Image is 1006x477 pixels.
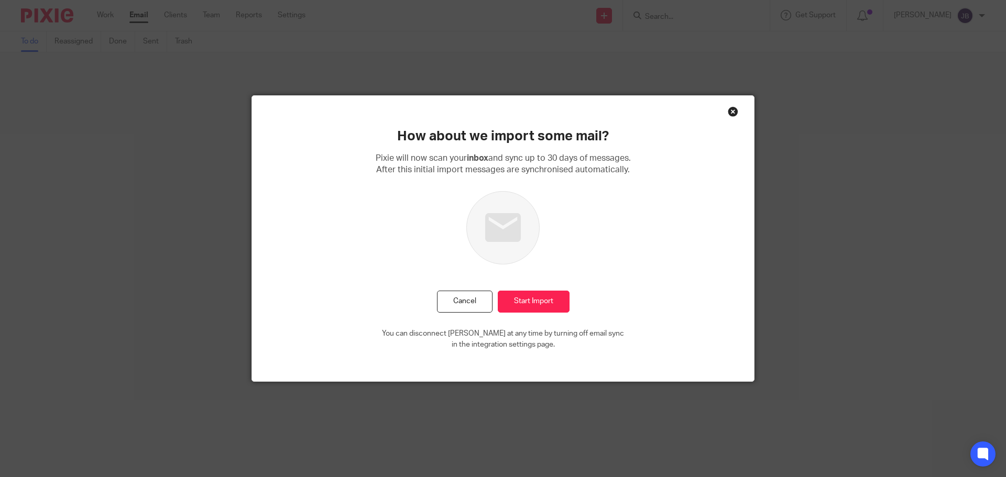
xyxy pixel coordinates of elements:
[376,153,631,175] p: Pixie will now scan your and sync up to 30 days of messages. After this initial import messages a...
[728,106,738,117] div: Close this dialog window
[382,328,624,350] p: You can disconnect [PERSON_NAME] at any time by turning off email sync in the integration setting...
[498,291,570,313] input: Start Import
[467,154,488,162] b: inbox
[397,127,609,145] h2: How about we import some mail?
[437,291,493,313] button: Cancel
